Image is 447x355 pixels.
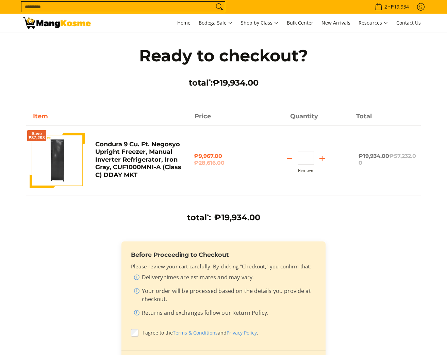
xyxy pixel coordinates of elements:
[23,17,91,29] img: Your Shopping Cart | Mang Kosme
[199,19,233,27] span: Bodega Sale
[359,153,416,166] del: ₱57,232.00
[98,14,424,32] nav: Main Menu
[321,19,350,26] span: New Arrivals
[283,14,317,32] a: Bulk Center
[125,78,322,88] h3: total :
[393,14,424,32] a: Contact Us
[281,153,298,164] button: Subtract
[134,287,316,306] li: Your order will be processed based on the details you provide at checkout.
[29,132,45,140] span: Save ₱37,298
[134,273,316,284] li: Delivery times are estimates and may vary.
[131,329,138,337] input: I agree to theTerms & Conditions (opens in new tab)andPrivacy Policy (opens in new tab).
[131,263,316,320] div: Please review your cart carefully. By clicking "Checkout," you confirm that:
[194,160,253,166] del: ₱28,616.00
[177,19,191,26] span: Home
[373,3,411,11] span: •
[396,19,421,26] span: Contact Us
[174,14,194,32] a: Home
[359,153,416,166] span: ₱19,934.00
[134,309,316,320] li: Returns and exchanges follow our Return Policy.
[125,45,322,66] h1: Ready to checkout?
[131,251,316,258] h3: Before Proceeding to Checkout
[213,78,259,88] span: ₱19,934.00
[227,329,257,336] a: Privacy Policy (opens in new tab)
[318,14,354,32] a: New Arrivals
[383,4,388,9] span: 2
[355,14,392,32] a: Resources
[95,140,181,179] a: Condura 9 Cu. Ft. Negosyo Upright Freezer, Manual Inverter Refrigerator, Iron Gray, CUF1000MNI-A ...
[359,19,388,27] span: Resources
[298,168,313,173] button: Remove
[214,2,225,12] button: Search
[194,153,253,166] span: ₱9,967.00
[241,19,279,27] span: Shop by Class
[30,133,85,188] img: Default Title Condura 9 Cu. Ft. Negosyo Upright Freezer, Manual Inverter Refrigerator, Iron Gray,...
[195,14,236,32] a: Bodega Sale
[214,212,260,222] span: ₱19,934.00
[314,153,330,164] button: Add
[143,329,316,336] span: I agree to the and .
[173,329,218,336] a: Terms & Conditions (opens in new tab)
[390,4,410,9] span: ₱19,934
[287,19,313,26] span: Bulk Center
[237,14,282,32] a: Shop by Class
[187,212,211,223] h3: total :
